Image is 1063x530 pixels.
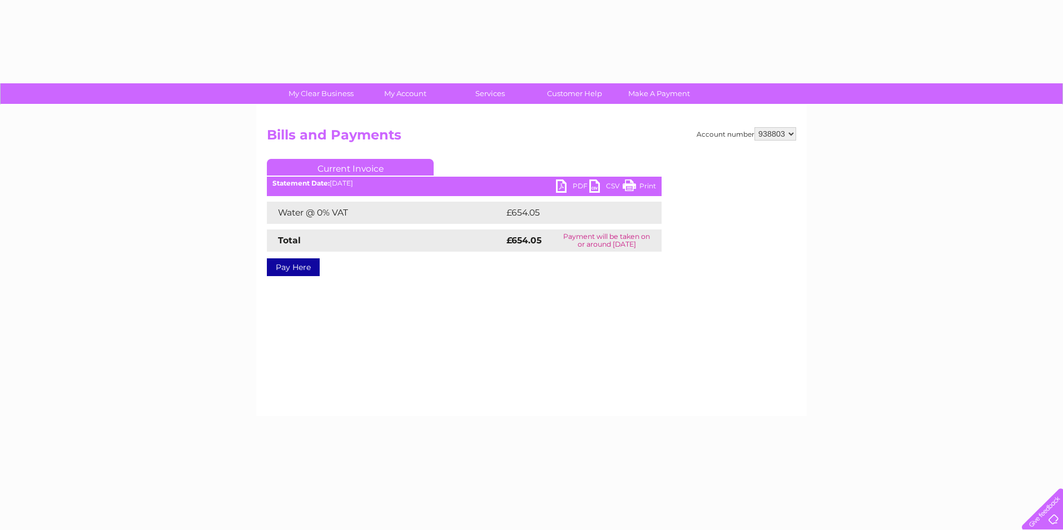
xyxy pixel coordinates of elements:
[267,179,662,187] div: [DATE]
[529,83,620,104] a: Customer Help
[360,83,451,104] a: My Account
[613,83,705,104] a: Make A Payment
[589,179,623,196] a: CSV
[556,179,589,196] a: PDF
[267,258,320,276] a: Pay Here
[697,127,796,141] div: Account number
[278,235,301,246] strong: Total
[272,179,330,187] b: Statement Date:
[623,179,656,196] a: Print
[275,83,367,104] a: My Clear Business
[504,202,642,224] td: £654.05
[267,127,796,148] h2: Bills and Payments
[267,159,434,176] a: Current Invoice
[267,202,504,224] td: Water @ 0% VAT
[506,235,542,246] strong: £654.05
[444,83,536,104] a: Services
[552,229,662,252] td: Payment will be taken on or around [DATE]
